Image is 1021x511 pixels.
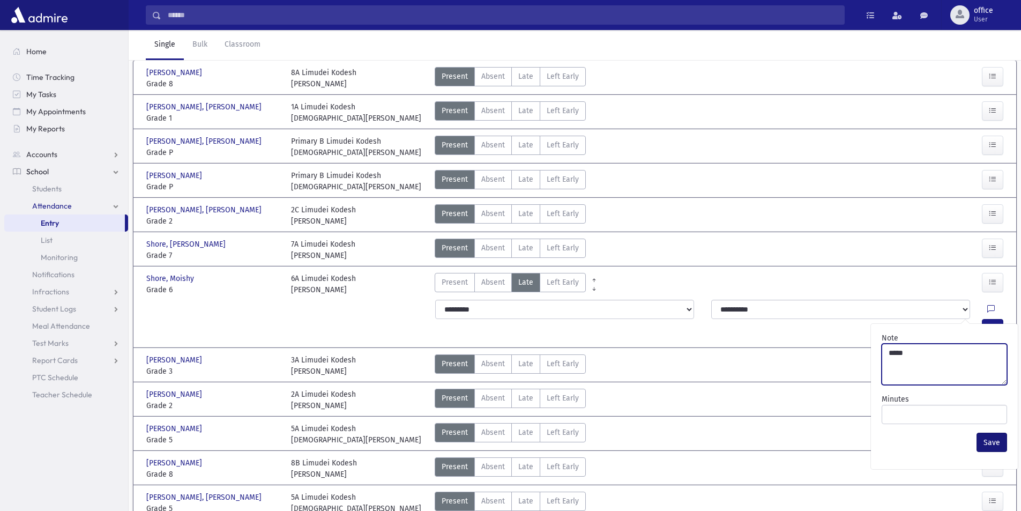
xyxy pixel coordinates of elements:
[146,423,204,434] span: [PERSON_NAME]
[32,321,90,331] span: Meal Attendance
[547,174,579,185] span: Left Early
[442,71,468,82] span: Present
[442,427,468,438] span: Present
[4,317,128,335] a: Meal Attendance
[547,358,579,369] span: Left Early
[291,423,421,446] div: 5A Limudei Kodesh [DEMOGRAPHIC_DATA][PERSON_NAME]
[481,392,505,404] span: Absent
[4,120,128,137] a: My Reports
[146,101,264,113] span: [PERSON_NAME], [PERSON_NAME]
[161,5,844,25] input: Search
[442,461,468,472] span: Present
[442,242,468,254] span: Present
[26,150,57,159] span: Accounts
[481,174,505,185] span: Absent
[4,249,128,266] a: Monitoring
[32,270,74,279] span: Notifications
[4,214,125,232] a: Entry
[146,469,280,480] span: Grade 8
[481,427,505,438] span: Absent
[146,250,280,261] span: Grade 7
[4,266,128,283] a: Notifications
[435,389,586,411] div: AttTypes
[518,174,533,185] span: Late
[882,332,898,344] label: Note
[146,354,204,366] span: [PERSON_NAME]
[435,67,586,90] div: AttTypes
[216,30,269,60] a: Classroom
[481,71,505,82] span: Absent
[4,300,128,317] a: Student Logs
[4,180,128,197] a: Students
[146,457,204,469] span: [PERSON_NAME]
[547,392,579,404] span: Left Early
[518,427,533,438] span: Late
[882,394,909,405] label: Minutes
[442,139,468,151] span: Present
[435,354,586,377] div: AttTypes
[442,358,468,369] span: Present
[442,208,468,219] span: Present
[4,43,128,60] a: Home
[291,67,356,90] div: 8A Limudei Kodesh [PERSON_NAME]
[291,273,356,295] div: 6A Limudei Kodesh [PERSON_NAME]
[291,389,356,411] div: 2A Limudei Kodesh [PERSON_NAME]
[41,235,53,245] span: List
[32,338,69,348] span: Test Marks
[547,71,579,82] span: Left Early
[481,277,505,288] span: Absent
[481,461,505,472] span: Absent
[146,147,280,158] span: Grade P
[481,105,505,116] span: Absent
[4,232,128,249] a: List
[435,273,586,295] div: AttTypes
[4,386,128,403] a: Teacher Schedule
[481,242,505,254] span: Absent
[146,204,264,216] span: [PERSON_NAME], [PERSON_NAME]
[518,277,533,288] span: Late
[291,170,421,192] div: Primary B Limudei Kodesh [DEMOGRAPHIC_DATA][PERSON_NAME]
[146,113,280,124] span: Grade 1
[4,163,128,180] a: School
[32,287,69,297] span: Infractions
[32,201,72,211] span: Attendance
[4,197,128,214] a: Attendance
[442,495,468,507] span: Present
[481,495,505,507] span: Absent
[518,71,533,82] span: Late
[547,461,579,472] span: Left Early
[547,208,579,219] span: Left Early
[974,6,993,15] span: office
[4,283,128,300] a: Infractions
[435,170,586,192] div: AttTypes
[481,358,505,369] span: Absent
[435,204,586,227] div: AttTypes
[291,204,356,227] div: 2C Limudei Kodesh [PERSON_NAME]
[442,105,468,116] span: Present
[9,4,70,26] img: AdmirePro
[481,208,505,219] span: Absent
[4,335,128,352] a: Test Marks
[146,239,228,250] span: Shore, [PERSON_NAME]
[481,139,505,151] span: Absent
[977,433,1007,452] button: Save
[146,216,280,227] span: Grade 2
[291,354,356,377] div: 3A Limudei Kodesh [PERSON_NAME]
[146,181,280,192] span: Grade P
[146,492,264,503] span: [PERSON_NAME], [PERSON_NAME]
[146,366,280,377] span: Grade 3
[442,392,468,404] span: Present
[146,389,204,400] span: [PERSON_NAME]
[442,277,468,288] span: Present
[547,139,579,151] span: Left Early
[146,273,196,284] span: Shore, Moishy
[41,218,59,228] span: Entry
[4,146,128,163] a: Accounts
[146,400,280,411] span: Grade 2
[4,103,128,120] a: My Appointments
[518,495,533,507] span: Late
[547,105,579,116] span: Left Early
[4,369,128,386] a: PTC Schedule
[146,136,264,147] span: [PERSON_NAME], [PERSON_NAME]
[146,30,184,60] a: Single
